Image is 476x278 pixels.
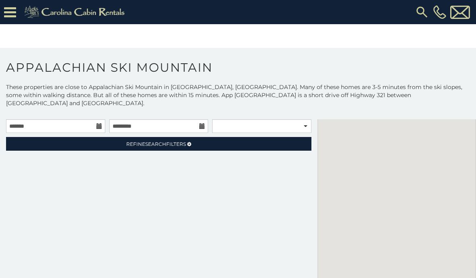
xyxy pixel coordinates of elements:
img: search-regular.svg [415,5,429,19]
a: RefineSearchFilters [6,137,311,151]
span: Search [145,141,166,147]
a: [PHONE_NUMBER] [431,5,448,19]
span: Refine Filters [126,141,186,147]
img: Khaki-logo.png [20,4,132,20]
